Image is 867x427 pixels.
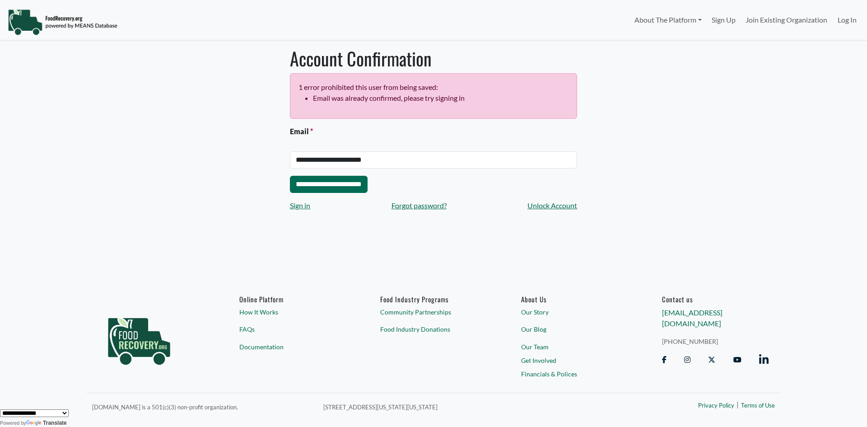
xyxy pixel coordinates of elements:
a: Log In [833,11,862,29]
a: Food Industry Donations [380,324,487,334]
img: Google Translate [26,420,43,427]
a: How It Works [239,307,346,317]
p: [DOMAIN_NAME] is a 501(c)(3) non-profit organization. [92,401,312,412]
a: Our Blog [521,324,628,334]
label: Email [290,126,313,137]
a: Community Partnerships [380,307,487,317]
div: 1 error prohibited this user from being saved: [290,73,577,119]
a: Sign in [290,200,310,211]
a: Translate [26,420,67,426]
a: Privacy Policy [698,401,734,410]
h6: Food Industry Programs [380,295,487,303]
p: [STREET_ADDRESS][US_STATE][US_STATE] [323,401,601,412]
a: Financials & Polices [521,369,628,378]
a: [EMAIL_ADDRESS][DOMAIN_NAME] [662,308,722,328]
a: Our Team [521,342,628,352]
a: Sign Up [707,11,741,29]
a: [PHONE_NUMBER] [662,337,769,346]
img: food_recovery_green_logo-76242d7a27de7ed26b67be613a865d9c9037ba317089b267e0515145e5e51427.png [98,295,180,381]
h1: Account Confirmation [290,47,577,69]
a: FAQs [239,324,346,334]
img: NavigationLogo_FoodRecovery-91c16205cd0af1ed486a0f1a7774a6544ea792ac00100771e7dd3ec7c0e58e41.png [8,9,117,36]
span: | [736,399,739,410]
h6: Contact us [662,295,769,303]
a: Get Involved [521,356,628,365]
li: Email was already confirmed, please try signing in [313,93,569,103]
a: Our Story [521,307,628,317]
a: Forgot password? [392,200,447,211]
a: Terms of Use [741,401,775,410]
a: Documentation [239,342,346,352]
h6: Online Platform [239,295,346,303]
a: Join Existing Organization [741,11,832,29]
a: Unlock Account [527,200,577,211]
a: About The Platform [629,11,706,29]
a: About Us [521,295,628,303]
